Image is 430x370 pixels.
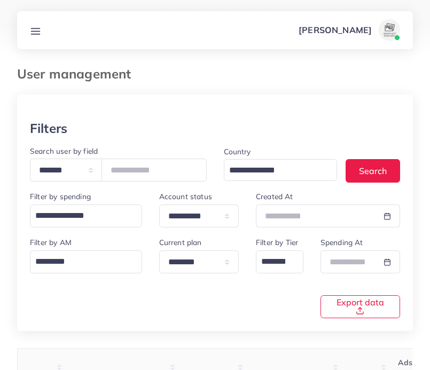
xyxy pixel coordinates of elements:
[32,207,128,225] input: Search for option
[32,253,128,271] input: Search for option
[346,159,400,182] button: Search
[320,295,400,318] button: Export data
[225,162,324,179] input: Search for option
[257,253,290,271] input: Search for option
[379,19,400,41] img: avatar
[30,204,142,227] div: Search for option
[159,237,202,248] label: Current plan
[320,237,363,248] label: Spending At
[30,146,98,156] label: Search user by field
[299,23,372,36] p: [PERSON_NAME]
[159,191,212,202] label: Account status
[256,237,298,248] label: Filter by Tier
[30,250,142,273] div: Search for option
[30,237,72,248] label: Filter by AM
[30,121,67,136] h3: Filters
[256,250,303,273] div: Search for option
[224,159,338,181] div: Search for option
[17,66,139,82] h3: User management
[30,191,91,202] label: Filter by spending
[334,298,387,315] span: Export data
[293,19,404,41] a: [PERSON_NAME]avatar
[256,191,293,202] label: Created At
[224,146,251,157] label: Country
